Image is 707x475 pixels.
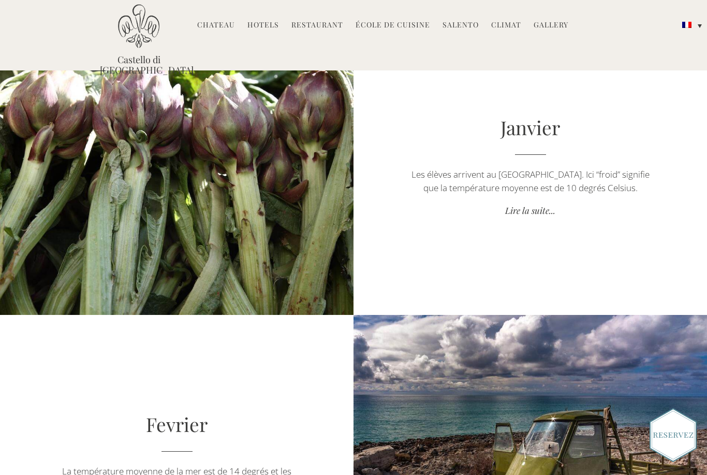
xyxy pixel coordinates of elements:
[682,22,691,28] img: Français
[500,114,560,140] a: Janvier
[291,20,343,32] a: Restaurant
[146,411,208,437] a: Fevrier
[491,20,521,32] a: Climat
[650,408,697,462] img: Book_Button_French.png
[247,20,279,32] a: Hotels
[534,20,568,32] a: Gallery
[406,168,654,195] p: Les élèves arrivent au [GEOGRAPHIC_DATA]. Ici “froid” signifie que la température moyenne est de ...
[118,4,159,48] img: Castello di Ugento
[356,20,430,32] a: École de Cuisine
[406,205,654,219] a: Lire la suite...
[443,20,479,32] a: Salento
[197,20,235,32] a: Chateau
[100,54,178,75] a: Castello di [GEOGRAPHIC_DATA]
